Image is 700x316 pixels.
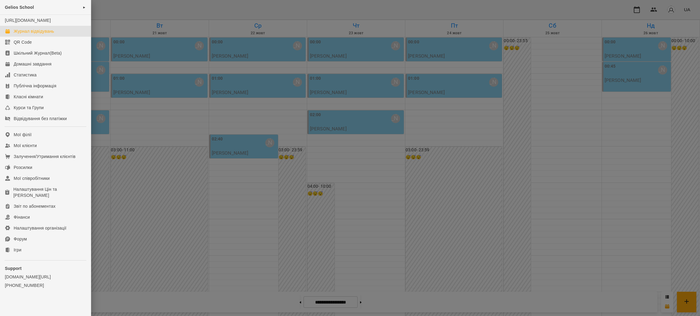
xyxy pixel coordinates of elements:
div: Розсилки [14,164,32,170]
div: Звіт по абонементах [14,203,56,209]
div: Фінанси [14,214,30,220]
div: Налаштування організації [14,225,67,231]
div: QR Code [14,39,32,45]
span: ► [83,5,86,10]
div: Публічна інформація [14,83,56,89]
div: Мої клієнти [14,143,37,149]
div: Ігри [14,247,21,253]
div: Курси та Групи [14,105,44,111]
a: [DOMAIN_NAME][URL] [5,274,86,280]
div: Журнал відвідувань [14,28,54,34]
div: Статистика [14,72,37,78]
div: Мої співробітники [14,175,50,181]
div: Шкільний Журнал(Beta) [14,50,62,56]
a: [URL][DOMAIN_NAME] [5,18,51,23]
span: Gelios School [5,5,34,10]
div: Відвідування без платіжки [14,116,67,122]
div: Мої філії [14,132,32,138]
div: Залучення/Утримання клієнтів [14,153,76,160]
a: [PHONE_NUMBER] [5,282,86,288]
p: Support [5,265,86,271]
div: Домашні завдання [14,61,51,67]
div: Класні кімнати [14,94,43,100]
div: Форум [14,236,27,242]
div: Налаштування Цін та [PERSON_NAME] [13,186,86,198]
